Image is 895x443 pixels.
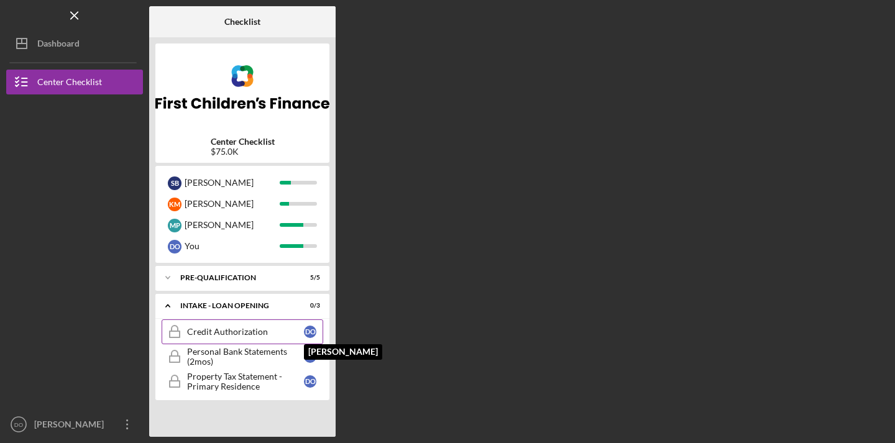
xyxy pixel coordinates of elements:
div: S B [168,176,181,190]
div: Center Checklist [37,70,102,98]
button: Center Checklist [6,70,143,94]
div: INTAKE - LOAN OPENING [180,302,289,309]
div: D O [304,350,316,363]
div: Property Tax Statement - Primary Residence [187,372,304,391]
div: [PERSON_NAME] [31,412,112,440]
div: [PERSON_NAME] [185,172,280,193]
button: Dashboard [6,31,143,56]
div: Pre-Qualification [180,274,289,281]
div: $75.0K [211,147,275,157]
div: [PERSON_NAME] [185,214,280,235]
div: Dashboard [37,31,80,59]
div: D O [304,326,316,338]
b: Checklist [224,17,260,27]
a: Property Tax Statement - Primary ResidenceDO [162,369,323,394]
img: Product logo [155,50,329,124]
button: DO[PERSON_NAME] [6,412,143,437]
a: Personal Bank Statements (2mos)DO [162,344,323,369]
div: Credit Authorization [187,327,304,337]
text: DO [14,421,23,428]
div: 0 / 3 [298,302,320,309]
div: D O [304,375,316,388]
div: Personal Bank Statements (2mos) [187,347,304,367]
div: 5 / 5 [298,274,320,281]
div: [PERSON_NAME] [185,193,280,214]
div: D O [168,240,181,253]
div: You [185,235,280,257]
a: Credit AuthorizationDO[PERSON_NAME] [162,319,323,344]
b: Center Checklist [211,137,275,147]
div: M P [168,219,181,232]
div: K M [168,198,181,211]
